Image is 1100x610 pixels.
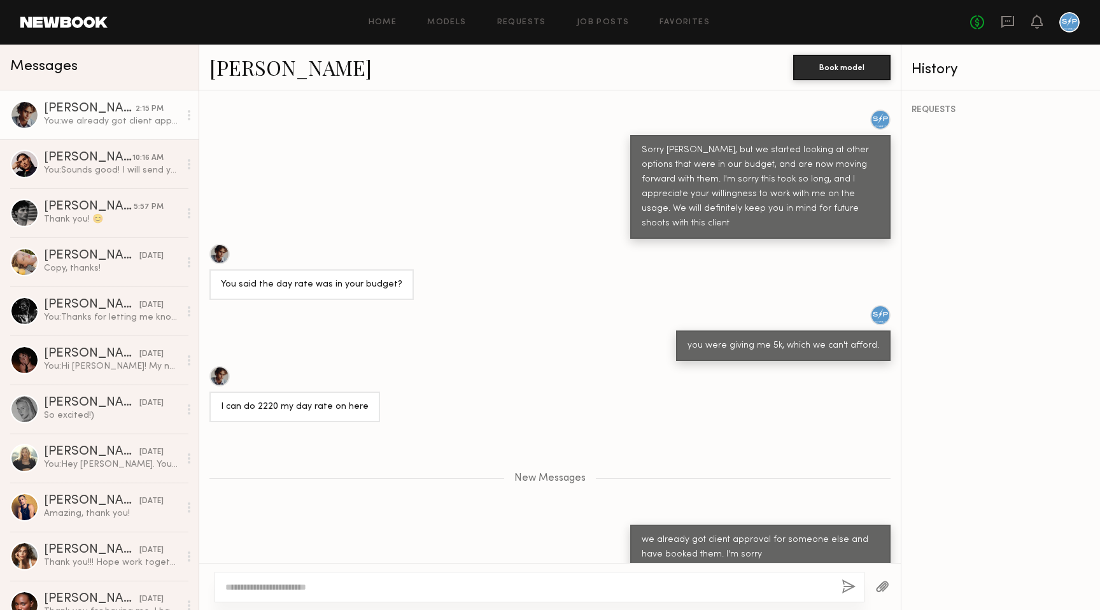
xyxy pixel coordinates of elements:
[139,593,164,606] div: [DATE]
[912,106,1090,115] div: REQUESTS
[44,299,139,311] div: [PERSON_NAME]
[514,473,586,484] span: New Messages
[659,18,710,27] a: Favorites
[139,348,164,360] div: [DATE]
[44,458,180,471] div: You: Hey [PERSON_NAME]. Your schedule is probably packed, so I hope you get to see these messages...
[44,544,139,557] div: [PERSON_NAME]
[44,557,180,569] div: Thank you!!! Hope work together again 💘
[221,278,402,292] div: You said the day rate was in your budget?
[44,152,132,164] div: [PERSON_NAME]
[44,507,180,520] div: Amazing, thank you!
[132,152,164,164] div: 10:16 AM
[139,446,164,458] div: [DATE]
[44,201,134,213] div: [PERSON_NAME]
[497,18,546,27] a: Requests
[134,201,164,213] div: 5:57 PM
[10,59,78,74] span: Messages
[139,250,164,262] div: [DATE]
[369,18,397,27] a: Home
[687,339,879,353] div: you were giving me 5k, which we can't afford.
[912,62,1090,77] div: History
[44,262,180,274] div: Copy, thanks!
[44,409,180,422] div: So excited!)
[44,213,180,225] div: Thank you! 😊
[139,544,164,557] div: [DATE]
[642,533,879,562] div: we already got client approval for someone else and have booked them. I'm sorry
[577,18,630,27] a: Job Posts
[642,143,879,231] div: Sorry [PERSON_NAME], but we started looking at other options that were in our budget, and are now...
[44,360,180,372] div: You: Hi [PERSON_NAME]! My name's [PERSON_NAME] and I'm the production coordinator at [PERSON_NAME...
[139,495,164,507] div: [DATE]
[44,593,139,606] div: [PERSON_NAME]
[44,250,139,262] div: [PERSON_NAME]
[209,53,372,81] a: [PERSON_NAME]
[44,103,136,115] div: [PERSON_NAME]
[44,115,180,127] div: You: we already got client approval for someone else and have booked them. I'm sorry
[44,311,180,323] div: You: Thanks for letting me know! We are set for the 24th, so that's okay. Appreciate it and good ...
[793,61,891,72] a: Book model
[44,348,139,360] div: [PERSON_NAME]
[44,164,180,176] div: You: Sounds good! I will send you the contract and payment information. I will check with my acco...
[44,495,139,507] div: [PERSON_NAME]
[793,55,891,80] button: Book model
[44,446,139,458] div: [PERSON_NAME]
[136,103,164,115] div: 2:15 PM
[44,397,139,409] div: [PERSON_NAME]
[427,18,466,27] a: Models
[139,299,164,311] div: [DATE]
[221,400,369,415] div: I can do 2220 my day rate on here
[139,397,164,409] div: [DATE]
